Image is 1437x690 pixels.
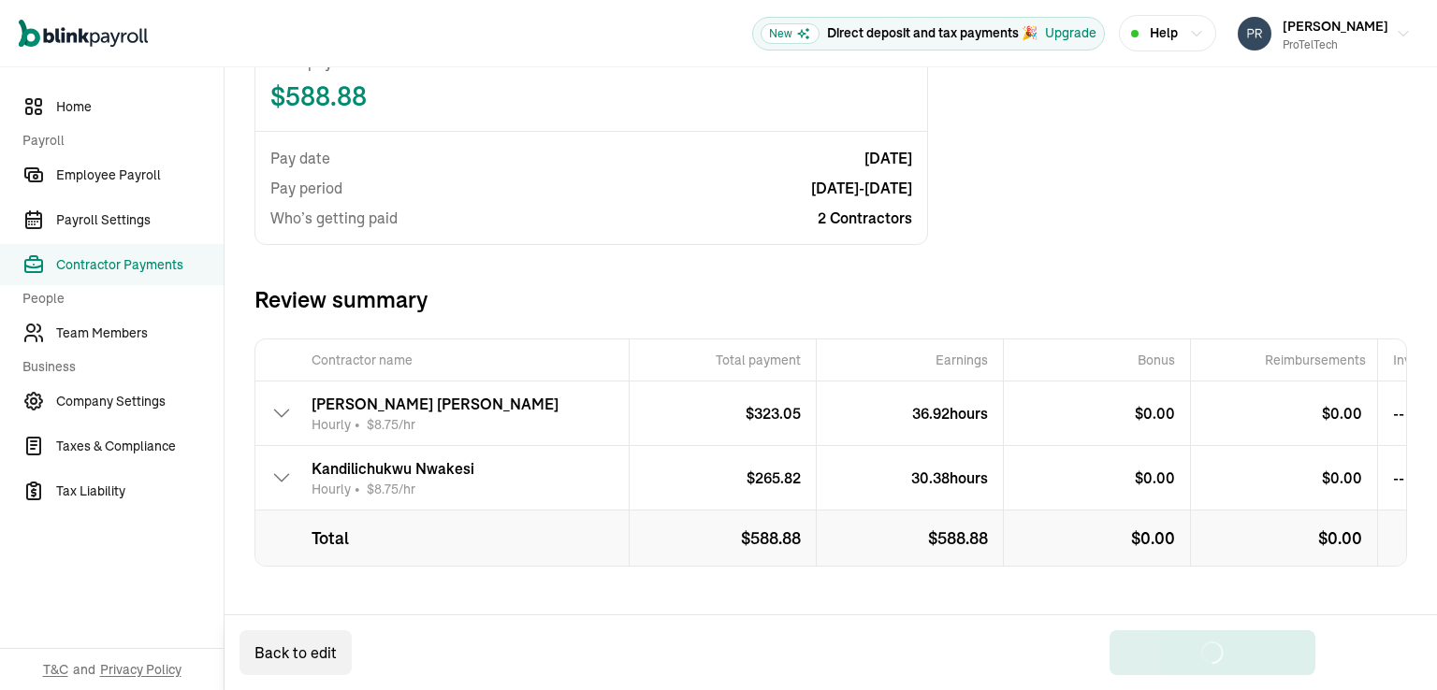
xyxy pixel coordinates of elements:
[255,339,630,381] span: Contractor name
[1004,339,1191,381] span: Bonus
[761,23,820,44] span: New
[630,381,817,445] span: $ 323.05
[312,481,351,497] span: Hourly
[1283,18,1388,35] span: [PERSON_NAME]
[312,457,474,480] span: Kandilichukwu Nwakesi
[312,393,559,415] span: [PERSON_NAME] [PERSON_NAME]
[19,7,148,61] nav: Global
[56,482,224,501] span: Tax Liability
[827,23,1038,43] p: Direct deposit and tax payments 🎉
[1119,15,1216,51] button: Help
[1230,10,1418,57] button: [PERSON_NAME]ProTelTech
[56,255,224,275] span: Contractor Payments
[270,177,342,199] span: Pay period
[255,510,630,566] span: Total
[355,415,360,434] span: •
[56,165,224,185] span: Employee Payroll
[864,147,912,169] span: [DATE]
[22,357,212,377] span: Business
[630,339,817,381] span: Total payment
[56,392,224,411] span: Company Settings
[56,97,224,117] span: Home
[22,131,212,151] span: Payroll
[270,77,912,116] span: $ 588.88
[1191,339,1378,381] span: Reimbursements
[817,339,1004,381] span: Earnings
[1201,641,1225,665] img: loader
[1150,23,1178,43] span: Help
[355,480,360,498] span: •
[56,210,224,230] span: Payroll Settings
[1045,23,1096,43] button: Upgrade
[1343,600,1437,690] iframe: Chat Widget
[1004,381,1191,445] span: $ 0.00
[254,282,1407,316] span: Review summary
[818,207,912,229] span: 2 Contractors
[56,437,224,456] span: Taxes & Compliance
[1283,36,1388,53] div: ProTelTech
[239,630,352,675] button: Back to edit
[630,446,817,510] span: $ 265.82
[100,660,181,679] span: Privacy Policy
[43,660,68,679] span: T&C
[1191,510,1378,566] span: $ 0.00
[1004,510,1191,566] span: $ 0.00
[22,289,212,309] span: People
[270,207,398,229] span: Who’s getting paid
[630,510,817,566] span: $ 588.88
[270,147,330,169] span: Pay date
[1004,446,1191,510] span: $ 0.00
[1191,446,1378,510] span: $ 0.00
[367,481,415,497] span: $ 8.75 /hr
[56,323,224,343] span: Team Members
[312,416,351,433] span: Hourly
[811,177,912,199] span: [DATE] - [DATE]
[817,381,1004,445] span: 36.92 hours
[367,416,415,433] span: $ 8.75 /hr
[817,510,1004,566] span: $ 588.88
[817,446,1004,510] span: 30.38 hours
[1191,381,1378,445] span: $ 0.00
